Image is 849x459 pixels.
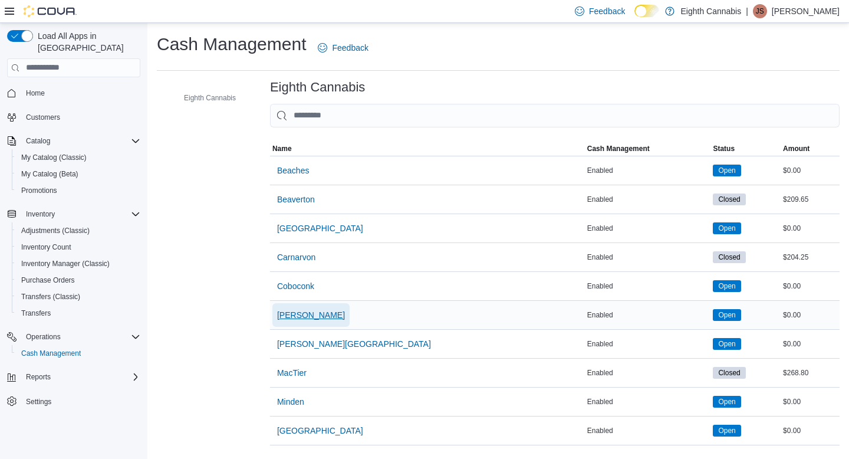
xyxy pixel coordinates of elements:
span: Open [713,280,741,292]
span: [GEOGRAPHIC_DATA] [277,222,363,234]
span: Carnarvon [277,251,315,263]
span: Inventory Count [21,242,71,252]
span: Closed [713,194,745,205]
a: Feedback [313,36,373,60]
a: Purchase Orders [17,273,80,287]
button: Cash Management [585,142,711,156]
button: [GEOGRAPHIC_DATA] [272,419,368,442]
div: Enabled [585,308,711,322]
span: JS [756,4,764,18]
div: Enabled [585,221,711,235]
span: Purchase Orders [17,273,140,287]
span: Home [21,86,140,100]
span: Inventory [26,209,55,219]
button: Transfers [12,305,145,322]
span: My Catalog (Classic) [21,153,87,162]
button: Inventory Manager (Classic) [12,255,145,272]
button: Coboconk [272,274,319,298]
h1: Cash Management [157,32,306,56]
span: My Catalog (Beta) [21,169,78,179]
button: MacTier [272,361,311,385]
span: Coboconk [277,280,314,292]
span: My Catalog (Beta) [17,167,140,181]
span: Load All Apps in [GEOGRAPHIC_DATA] [33,30,140,54]
span: Transfers (Classic) [17,290,140,304]
span: Open [718,310,735,320]
span: Closed [718,194,740,205]
button: Carnarvon [272,245,320,269]
button: Beaches [272,159,314,182]
a: Inventory Count [17,240,76,254]
div: $268.80 [781,366,840,380]
p: | [746,4,748,18]
span: Open [718,281,735,291]
span: [PERSON_NAME] [277,309,345,321]
a: Inventory Manager (Classic) [17,257,114,271]
span: [PERSON_NAME][GEOGRAPHIC_DATA] [277,338,431,350]
span: Closed [718,368,740,378]
span: Transfers [17,306,140,320]
h3: Eighth Cannabis [270,80,365,94]
span: Open [718,165,735,176]
span: MacTier [277,367,307,379]
a: Transfers [17,306,55,320]
span: Catalog [26,136,50,146]
div: Enabled [585,366,711,380]
a: Settings [21,395,56,409]
button: [PERSON_NAME] [272,303,350,327]
a: Adjustments (Classic) [17,224,94,238]
span: Open [718,339,735,349]
div: $0.00 [781,163,840,178]
button: My Catalog (Beta) [12,166,145,182]
button: Reports [21,370,55,384]
span: Adjustments (Classic) [21,226,90,235]
p: Eighth Cannabis [680,4,741,18]
div: Enabled [585,192,711,206]
span: Cash Management [21,349,81,358]
button: My Catalog (Classic) [12,149,145,166]
span: Settings [26,397,51,406]
span: Name [272,144,292,153]
button: Cash Management [12,345,145,362]
button: Inventory [21,207,60,221]
div: Enabled [585,279,711,293]
input: Dark Mode [634,5,659,17]
button: Settings [2,392,145,409]
div: Janae Smiley-Lewis [753,4,767,18]
span: Cash Management [587,144,650,153]
span: Operations [26,332,61,342]
span: Adjustments (Classic) [17,224,140,238]
span: Open [713,425,741,437]
span: Minden [277,396,304,408]
span: Open [718,425,735,436]
span: Open [713,396,741,408]
span: Reports [21,370,140,384]
button: Status [710,142,781,156]
button: Catalog [21,134,55,148]
span: Settings [21,394,140,408]
span: Catalog [21,134,140,148]
div: $0.00 [781,221,840,235]
span: Inventory Manager (Classic) [17,257,140,271]
a: Home [21,86,50,100]
span: Transfers (Classic) [21,292,80,301]
button: Amount [781,142,840,156]
nav: Complex example [7,80,140,441]
button: Beaverton [272,188,320,211]
span: Reports [26,372,51,382]
button: Adjustments (Classic) [12,222,145,239]
button: Operations [2,329,145,345]
input: This is a search bar. As you type, the results lower in the page will automatically filter. [270,104,840,127]
div: Enabled [585,163,711,178]
div: $0.00 [781,337,840,351]
button: Minden [272,390,309,414]
button: Name [270,142,585,156]
a: Transfers (Classic) [17,290,85,304]
button: Catalog [2,133,145,149]
button: Transfers (Classic) [12,288,145,305]
div: $209.65 [781,192,840,206]
span: Eighth Cannabis [184,93,236,103]
a: Cash Management [17,346,85,360]
span: Closed [713,251,745,263]
span: Closed [713,367,745,379]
